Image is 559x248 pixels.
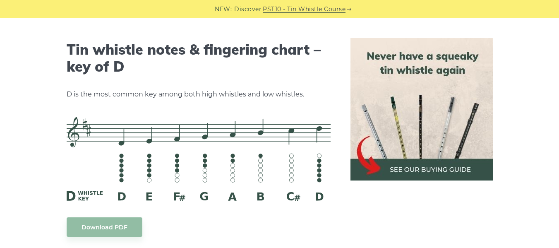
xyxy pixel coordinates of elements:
span: NEW: [215,5,232,14]
p: D is the most common key among both high whistles and low whistles. [67,89,331,100]
img: tin whistle buying guide [350,38,493,181]
a: Download PDF [67,217,142,237]
img: D Whistle Fingering Chart And Notes [67,117,331,200]
span: Discover [234,5,262,14]
h2: Tin whistle notes & fingering chart – key of D [67,41,331,75]
a: PST10 - Tin Whistle Course [263,5,345,14]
